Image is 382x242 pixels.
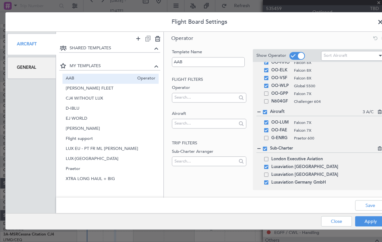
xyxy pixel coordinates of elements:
span: LUX EU - PT FR ML [PERSON_NAME] [66,146,156,152]
span: AAB [66,75,134,82]
span: OO-VSF [271,74,291,82]
span: 3 A/C [363,109,374,116]
label: Operator [172,85,246,91]
span: [PERSON_NAME] [66,126,156,132]
span: Luxaviation [GEOGRAPHIC_DATA] [271,163,338,171]
span: Falcon 7X [294,127,377,133]
label: Template Name [172,49,246,55]
span: N604GF [271,98,291,105]
span: OO-WLP [271,82,291,90]
span: Falcon 7X [294,120,377,126]
button: Close [321,216,352,227]
label: Aircraft [172,111,246,117]
div: General [7,57,56,79]
span: XTRA LONG HAUL + BIG [66,176,156,183]
div: Aircraft [7,33,56,55]
span: [PERSON_NAME] FLEET [66,85,156,92]
span: OO-LUM [271,119,291,127]
span: OO-HHO [271,59,291,67]
span: Luxaviation [GEOGRAPHIC_DATA] [271,171,338,179]
span: OO-GPP [271,90,291,98]
input: Search... [174,92,236,102]
span: OO-ELK [271,67,291,74]
span: LUX-[GEOGRAPHIC_DATA] [66,156,156,163]
input: Search... [174,156,236,166]
span: Operator [171,35,193,42]
span: Sub-Charter [270,146,374,152]
span: MY TEMPLATES [70,63,153,69]
span: SHARED TEMPLATES [70,45,153,52]
input: Search... [174,118,236,128]
h2: Flight filters [172,77,246,83]
span: OO-FAE [271,127,291,134]
span: Aircraft [270,109,363,115]
span: Praetor 600 [294,135,377,141]
span: Praetor [66,166,156,173]
span: Operator [134,75,155,82]
span: Flight support [66,136,156,142]
span: G-ENRG [271,134,291,142]
span: D-IBLU [66,105,156,112]
span: Sort Aircraft [324,53,347,59]
span: Luxaviation Germany GmbH [271,179,326,187]
label: Show Operator [256,53,286,59]
span: EJ WORLD [66,115,156,122]
label: Sub-Charter Arranger [172,149,246,155]
span: London Executive Aviation [271,155,323,163]
h2: Trip filters [172,140,246,147]
span: CJ4 WITHOUT LUX [66,95,156,102]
